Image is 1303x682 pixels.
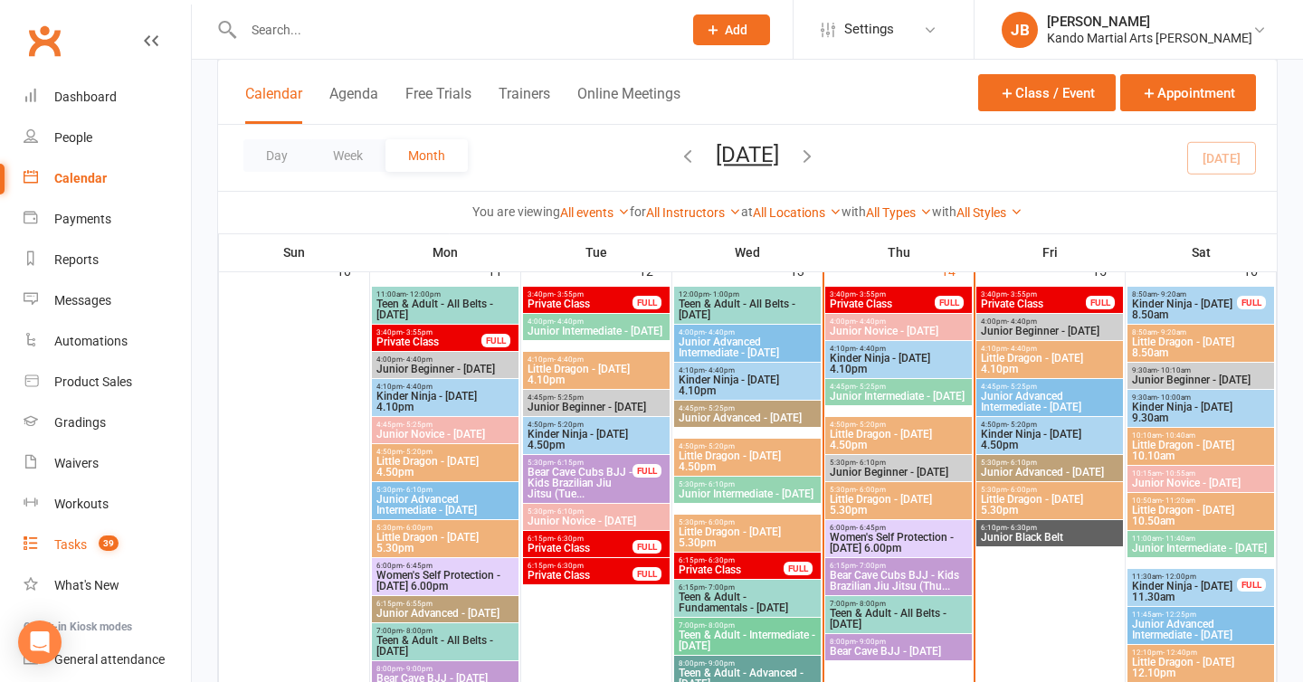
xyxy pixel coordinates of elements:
div: Workouts [54,497,109,511]
input: Search... [238,17,670,43]
span: - 10:55am [1162,469,1195,478]
span: Junior Beginner - [DATE] [376,364,515,374]
span: 3:40pm [527,290,633,298]
span: Junior Advanced - [DATE] [678,412,817,423]
span: 4:10pm [829,345,968,353]
span: Bear Cave Cubs BJJ - Kids Brazilian Jiu Jitsu (Tue... [527,467,633,499]
span: - 5:25pm [1007,383,1037,391]
span: 4:50pm [376,448,515,456]
span: 10:10am [1131,431,1270,440]
span: 4:00pm [678,328,817,336]
span: - 9:00pm [403,665,433,673]
span: - 6:30pm [1007,524,1037,532]
span: 3:40pm [376,328,482,336]
span: Little Dragon - [DATE] 8.50am [1131,336,1270,358]
span: Junior Beginner - [DATE] [980,326,1119,336]
a: What's New [24,565,191,606]
button: Agenda [329,85,378,124]
span: Women's Self Protection - [DATE] 6.00pm [829,532,968,554]
span: Little Dragon - [DATE] 10.50am [1131,505,1270,526]
span: - 10:10am [1157,366,1191,374]
th: Sat [1126,233,1277,271]
span: - 4:40pm [1007,317,1037,326]
div: Open Intercom Messenger [18,620,62,664]
span: 11:00am [1131,535,1270,543]
span: Teen & Adult - All Belts - [DATE] [678,298,817,320]
span: - 6:10pm [856,459,886,467]
div: Gradings [54,415,106,430]
button: Class / Event [978,74,1116,111]
span: 9:30am [1131,366,1270,374]
span: Little Dragon - [DATE] 5.30pm [980,494,1119,516]
span: Little Dragon - [DATE] 5.30pm [678,526,817,548]
span: - 3:55pm [403,328,433,336]
span: Private Class [376,336,482,347]
span: - 7:00pm [856,562,886,570]
span: - 11:20am [1162,497,1195,505]
span: - 6:10pm [554,507,584,516]
span: 5:30pm [527,507,666,516]
span: Little Dragon - [DATE] 4.50pm [376,456,515,478]
div: FULL [935,296,964,309]
span: - 7:00pm [705,583,735,592]
span: - 6:15pm [554,459,584,467]
a: Dashboard [24,77,191,118]
div: FULL [632,567,661,581]
span: 5:30pm [980,459,1119,467]
span: Bear Cave BJJ - [DATE] [829,646,968,657]
span: - 4:40pm [554,317,584,326]
span: Junior Intermediate - [DATE] [527,326,666,336]
span: Kinder Ninja - [DATE] 4.10pm [829,353,968,374]
span: 4:50pm [527,421,666,429]
span: 6:15pm [527,562,633,570]
span: 5:30pm [829,459,968,467]
a: All Styles [956,205,1022,220]
span: - 6:30pm [554,562,584,570]
div: Dashboard [54,90,117,104]
span: - 5:20pm [554,421,584,429]
span: 6:15pm [829,562,968,570]
a: All Locations [753,205,842,220]
button: Add [693,14,770,45]
button: Week [310,139,385,172]
span: 5:30pm [376,524,515,532]
a: People [24,118,191,158]
span: 5:30pm [678,518,817,526]
span: 5:30pm [678,480,817,488]
div: Calendar [54,171,107,185]
span: Junior Novice - [DATE] [829,326,968,336]
span: 4:00pm [376,355,515,364]
a: Calendar [24,158,191,199]
span: - 6:30pm [705,556,735,564]
span: - 8:00pm [705,621,735,630]
a: All Types [866,205,932,220]
span: 8:00pm [678,659,817,668]
span: 8:50am [1131,290,1238,298]
span: 4:10pm [376,383,515,391]
span: Teen & Adult - All Belts - [DATE] [376,298,515,320]
span: 9:30am [1131,393,1270,402]
div: Reports [54,252,99,267]
span: Kinder Ninja - [DATE] 11.30am [1131,581,1238,602]
span: 11:00am [376,290,515,298]
strong: with [932,204,956,219]
div: Kando Martial Arts [PERSON_NAME] [1047,30,1252,46]
span: - 6:00pm [856,486,886,494]
strong: You are viewing [472,204,560,219]
span: - 6:00pm [1007,486,1037,494]
span: Little Dragon - [DATE] 10.10am [1131,440,1270,461]
span: Private Class [527,543,633,554]
span: 4:50pm [980,421,1119,429]
span: Little Dragon - [DATE] 4.50pm [829,429,968,450]
div: [PERSON_NAME] [1047,14,1252,30]
span: Junior Intermediate - [DATE] [678,488,817,499]
div: What's New [54,578,119,592]
span: Junior Novice - [DATE] [527,516,666,526]
span: Kinder Ninja - [DATE] 8.50am [1131,298,1238,320]
span: - 9:00pm [856,638,886,646]
span: 4:00pm [829,317,968,326]
span: 4:45pm [980,383,1119,391]
div: People [54,130,92,145]
span: 12:00pm [678,290,817,298]
span: 4:50pm [829,421,968,429]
